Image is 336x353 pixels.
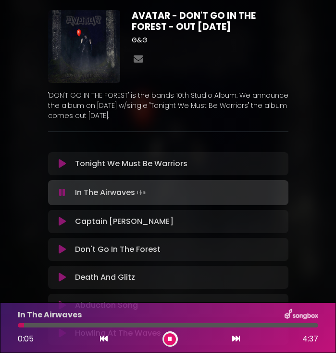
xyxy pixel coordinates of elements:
span: 4:37 [302,333,318,345]
p: In The Airwaves [18,309,82,321]
img: F2dxkizfSxmxPj36bnub [48,10,121,83]
span: 0:05 [18,333,34,344]
img: songbox-logo-white.png [285,309,318,321]
img: waveform4.gif [135,186,149,199]
p: Captain [PERSON_NAME] [75,216,174,227]
p: Abduction Song [75,300,138,311]
p: Don't Go In The Forest [75,244,161,255]
p: Death And Glitz [75,272,135,283]
p: Tonight We Must Be Warriors [75,158,187,170]
p: "DON'T GO IN THE FOREST" is the bands 10th Studio Album. We announce the album on [DATE] w/single... [48,91,288,121]
p: In The Airwaves [75,186,149,199]
h3: G&G [132,36,288,44]
h1: AVATAR - DON'T GO IN THE FOREST - OUT [DATE] [132,10,288,32]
